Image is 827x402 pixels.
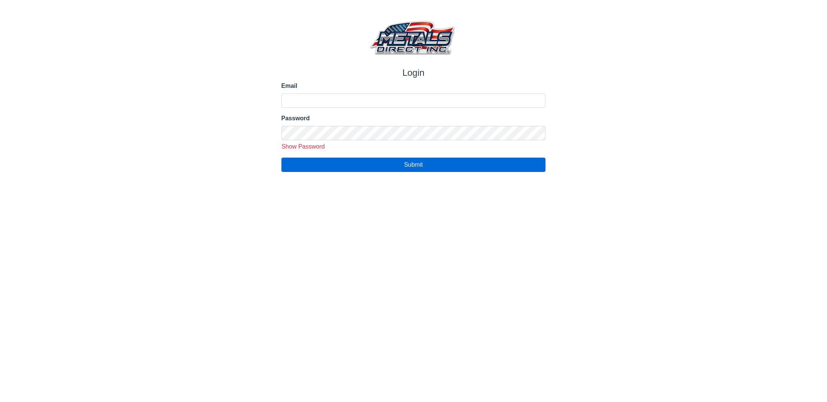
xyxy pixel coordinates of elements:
label: Email [281,81,546,91]
label: Password [281,114,546,123]
h1: Login [281,68,546,78]
span: Submit [404,161,423,168]
button: Submit [281,158,546,172]
span: Show Password [281,143,325,150]
button: Show Password [279,142,328,152]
